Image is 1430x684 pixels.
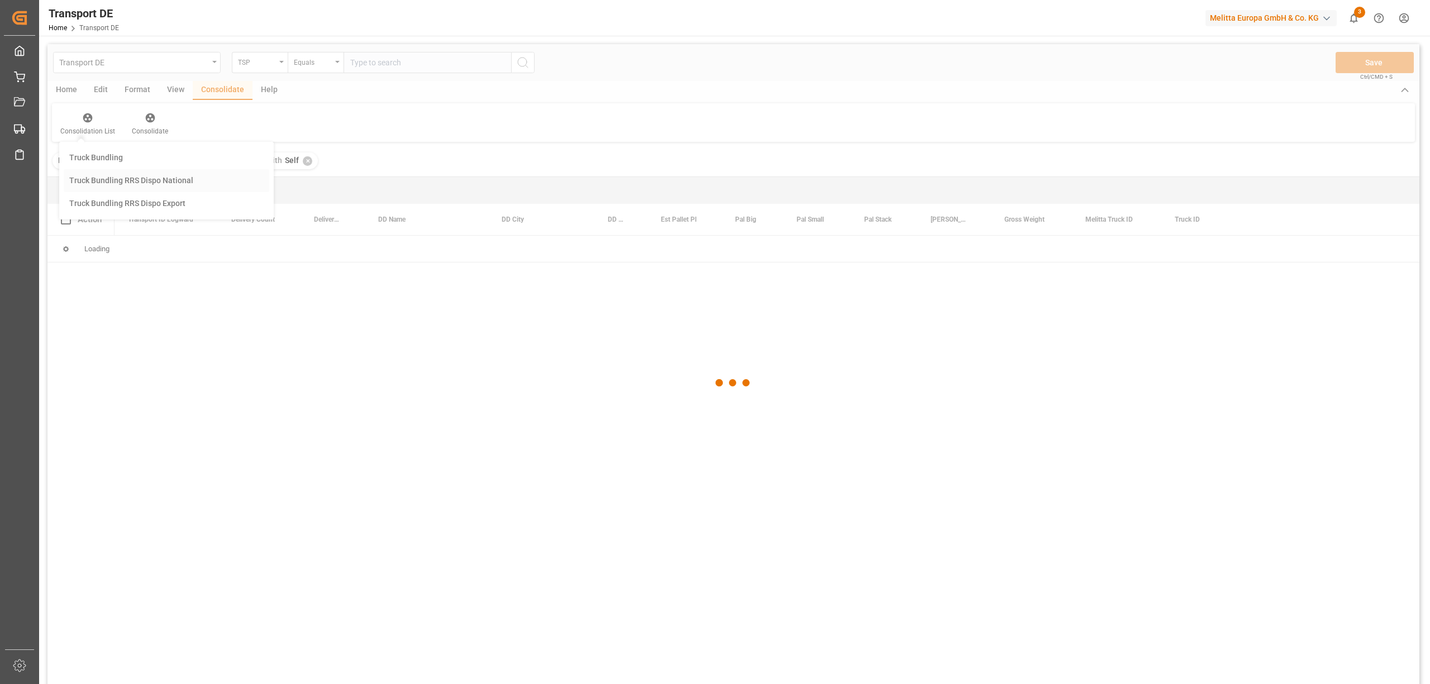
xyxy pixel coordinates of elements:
[49,24,67,32] a: Home
[1366,6,1391,31] button: Help Center
[1354,7,1365,18] span: 3
[1205,10,1337,26] div: Melitta Europa GmbH & Co. KG
[49,5,119,22] div: Transport DE
[1205,7,1341,28] button: Melitta Europa GmbH & Co. KG
[1341,6,1366,31] button: show 3 new notifications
